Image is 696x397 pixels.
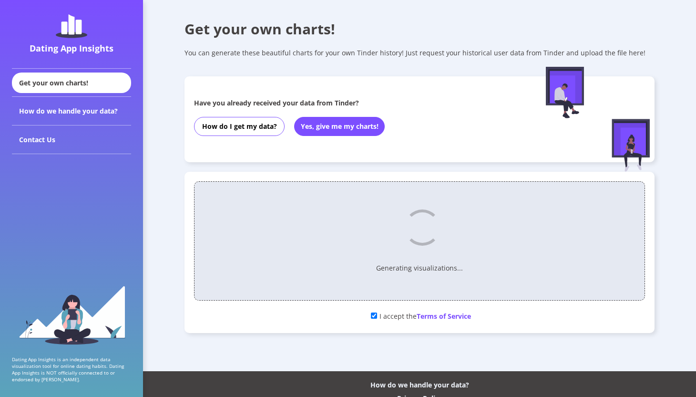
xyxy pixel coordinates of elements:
[12,356,131,383] p: Dating App Insights is an independent data visualization tool for online dating habits. Dating Ap...
[12,97,131,125] div: How do we handle your data?
[546,67,584,118] img: male-figure-sitting.c9faa881.svg
[612,119,650,172] img: female-figure-sitting.afd5d174.svg
[184,19,655,39] div: Get your own charts!
[370,380,469,389] div: How do we handle your data?
[417,312,471,321] span: Terms of Service
[184,48,655,57] div: You can generate these beautiful charts for your own Tinder history! Just request your historical...
[194,308,645,324] div: I accept the
[18,285,125,345] img: sidebar_girl.91b9467e.svg
[14,42,129,54] div: Dating App Insights
[12,73,131,93] div: Get your own charts!
[294,117,385,136] button: Yes, give me my charts!
[56,14,87,38] img: dating-app-insights-logo.5abe6921.svg
[194,98,510,107] div: Have you already received your data from Tinder?
[12,125,131,154] div: Contact Us
[376,263,463,272] p: Generating visualizations...
[194,117,285,136] button: How do I get my data?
